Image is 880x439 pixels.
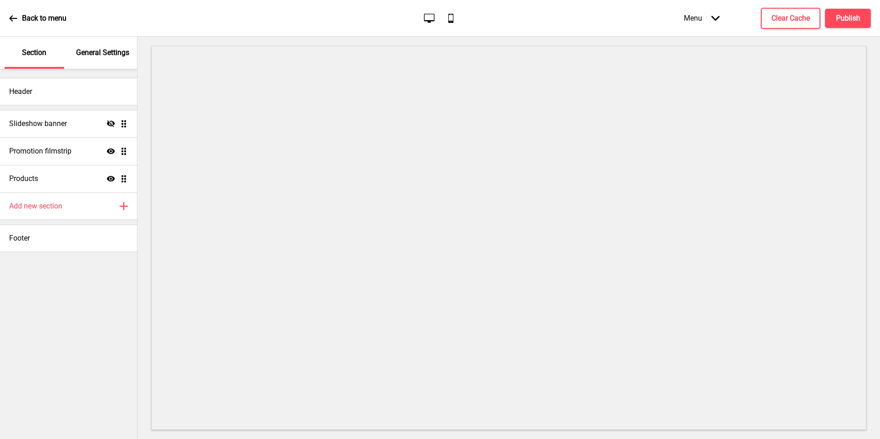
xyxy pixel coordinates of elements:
button: Publish [825,9,871,28]
p: Back to menu [22,13,66,23]
h4: Publish [836,13,860,23]
a: Back to menu [9,6,66,31]
h4: Clear Cache [771,13,810,23]
div: Menu [675,5,729,32]
h4: Promotion filmstrip [9,146,71,156]
h4: Footer [9,233,30,243]
h4: Add new section [9,201,62,211]
button: Clear Cache [761,8,820,29]
h4: Slideshow banner [9,119,67,129]
h4: Header [9,87,32,97]
p: Section [22,48,46,58]
p: General Settings [76,48,129,58]
h4: Products [9,174,38,184]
